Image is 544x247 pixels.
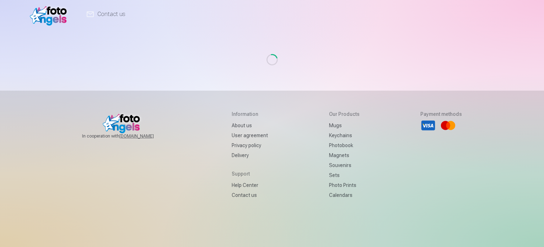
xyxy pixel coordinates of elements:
a: Keychains [329,130,360,140]
span: In cooperation with [82,133,171,139]
a: Magnets [329,150,360,160]
a: Photobook [329,140,360,150]
h5: Our products [329,111,360,118]
a: Photo prints [329,180,360,190]
a: About us [232,120,268,130]
a: Contact us [232,190,268,200]
a: Help Center [232,180,268,190]
a: Souvenirs [329,160,360,170]
a: User agreement [232,130,268,140]
h5: Payment methods [420,111,462,118]
a: Calendars [329,190,360,200]
a: Sets [329,170,360,180]
a: Privacy policy [232,140,268,150]
a: [DOMAIN_NAME] [119,133,171,139]
h5: Support [232,170,268,177]
a: Mugs [329,120,360,130]
a: Delivery [232,150,268,160]
li: Visa [420,118,436,133]
li: Mastercard [440,118,456,133]
h5: Information [232,111,268,118]
img: /v1 [30,3,71,26]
